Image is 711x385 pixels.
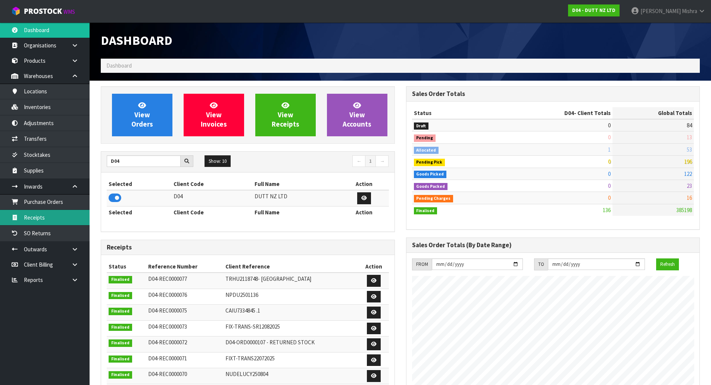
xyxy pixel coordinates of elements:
span: 53 [687,146,692,153]
span: D04 [564,109,574,117]
span: Finalised [109,308,132,315]
span: Dashboard [101,32,172,48]
span: Goods Picked [414,171,447,178]
a: ViewOrders [112,94,172,136]
span: 122 [684,170,692,177]
th: Status [107,261,146,273]
span: 84 [687,122,692,129]
strong: D04 - DUTT NZ LTD [572,7,615,13]
span: TRHU2118748- [GEOGRAPHIC_DATA] [225,275,311,282]
th: Status [412,107,505,119]
span: View Accounts [343,101,371,129]
h3: Sales Order Totals (By Date Range) [412,242,694,249]
span: 136 [603,207,611,214]
span: 16 [687,194,692,201]
span: 385198 [676,207,692,214]
th: Global Totals [612,107,694,119]
span: ProStock [24,6,62,16]
th: Selected [107,206,172,218]
th: Action [340,178,389,190]
span: Finalised [109,292,132,299]
div: TO [534,258,548,270]
span: [PERSON_NAME] [640,7,681,15]
nav: Page navigation [253,155,389,168]
span: Pending Pick [414,159,445,166]
span: 23 [687,182,692,189]
th: Action [340,206,389,218]
span: Allocated [414,147,439,154]
span: 0 [608,194,611,201]
span: 0 [608,122,611,129]
span: Goods Packed [414,183,448,190]
th: Full Name [253,178,340,190]
th: Client Code [172,178,253,190]
td: DUTT NZ LTD [253,190,340,206]
input: Search clients [107,155,181,167]
td: D04 [172,190,253,206]
div: FROM [412,258,432,270]
span: D04-REC0000077 [148,275,187,282]
span: Dashboard [106,62,132,69]
span: NUDELUCY250804 [225,370,268,378]
span: View Receipts [272,101,299,129]
th: - Client Totals [505,107,612,119]
span: FIX-TRANS-SR12082025 [225,323,280,330]
th: Full Name [253,206,340,218]
span: Pending Charges [414,195,453,202]
span: D04-REC0000072 [148,339,187,346]
button: Show: 10 [205,155,231,167]
a: 1 [365,155,376,167]
span: D04-REC0000070 [148,370,187,378]
th: Selected [107,178,172,190]
img: cube-alt.png [11,6,21,16]
span: View Invoices [201,101,227,129]
span: NPDU2501136 [225,291,258,298]
th: Client Reference [224,261,359,273]
small: WMS [63,8,75,15]
span: D04-ORD0000107 - RETURNED STOCK [225,339,315,346]
span: D04-REC0000071 [148,355,187,362]
span: D04-REC0000073 [148,323,187,330]
span: View Orders [131,101,153,129]
span: D04-REC0000075 [148,307,187,314]
button: Refresh [656,258,679,270]
a: → [375,155,389,167]
a: ViewAccounts [327,94,387,136]
span: 1 [608,146,611,153]
a: ViewReceipts [255,94,316,136]
h3: Sales Order Totals [412,90,694,97]
span: FIXT-TRANS22072025 [225,355,275,362]
span: Draft [414,122,429,130]
h3: Receipts [107,244,389,251]
th: Reference Number [146,261,224,273]
span: 13 [687,134,692,141]
span: Mishra [682,7,697,15]
th: Action [359,261,389,273]
span: Finalised [109,371,132,379]
span: 0 [608,134,611,141]
span: Finalised [109,339,132,347]
a: ← [352,155,365,167]
a: ViewInvoices [184,94,244,136]
span: Finalised [109,276,132,283]
span: 0 [608,158,611,165]
span: 0 [608,170,611,177]
span: D04-REC0000076 [148,291,187,298]
span: Finalised [109,355,132,363]
span: Pending [414,134,436,142]
span: CAIU7334845 .1 [225,307,260,314]
span: Finalised [109,324,132,331]
a: D04 - DUTT NZ LTD [568,4,620,16]
span: Finalised [414,207,437,215]
span: 0 [608,182,611,189]
th: Client Code [172,206,253,218]
span: 196 [684,158,692,165]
